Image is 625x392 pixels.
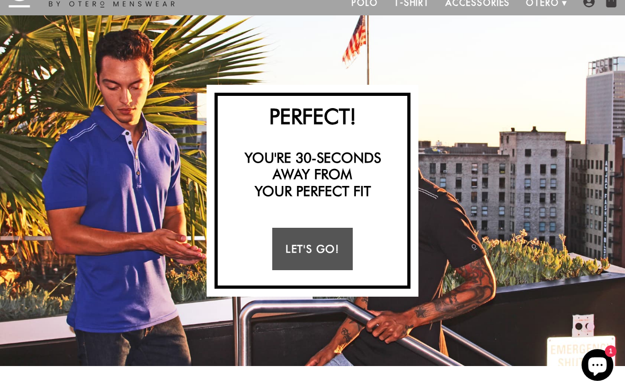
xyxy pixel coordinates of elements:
[272,228,352,270] a: Let's Go!
[223,149,402,199] h3: You're 30-seconds away from your perfect fit
[578,349,617,384] inbox-online-store-chat: Shopify online store chat
[223,103,402,129] h2: Perfect!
